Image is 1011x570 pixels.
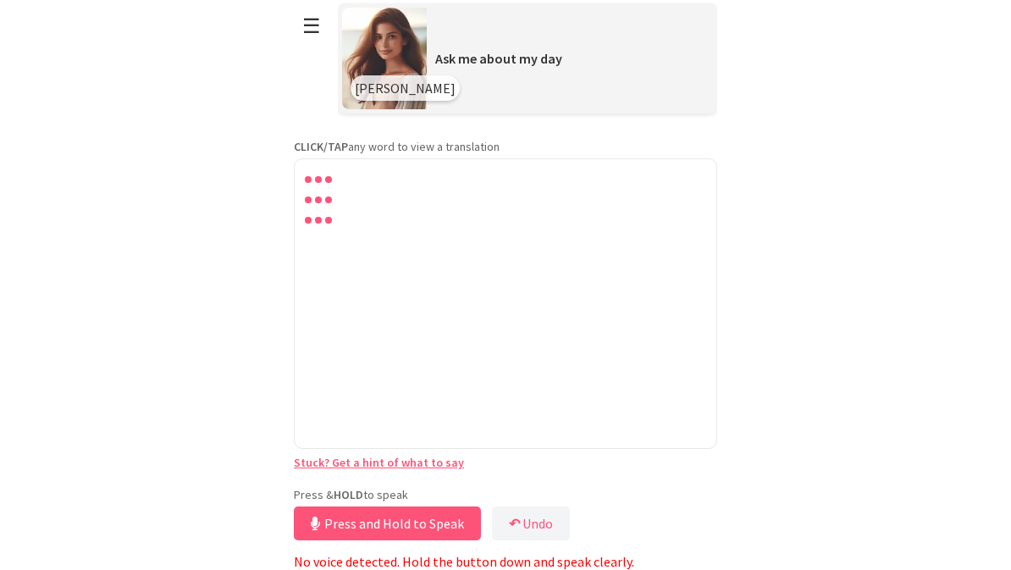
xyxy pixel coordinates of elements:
button: ☰ [294,4,329,47]
p: Press & to speak [294,487,717,502]
span: [PERSON_NAME] [355,80,456,97]
img: Scenario Image [342,8,427,109]
strong: CLICK/TAP [294,139,348,154]
button: Press and Hold to Speak [294,506,481,540]
a: Stuck? Get a hint of what to say [294,455,464,470]
strong: HOLD [334,487,363,502]
p: any word to view a translation [294,139,717,154]
button: ↶Undo [492,506,570,540]
span: Ask me about my day [435,50,562,67]
b: ↶ [509,515,520,532]
p: No voice detected. Hold the button down and speak clearly. [294,553,717,570]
